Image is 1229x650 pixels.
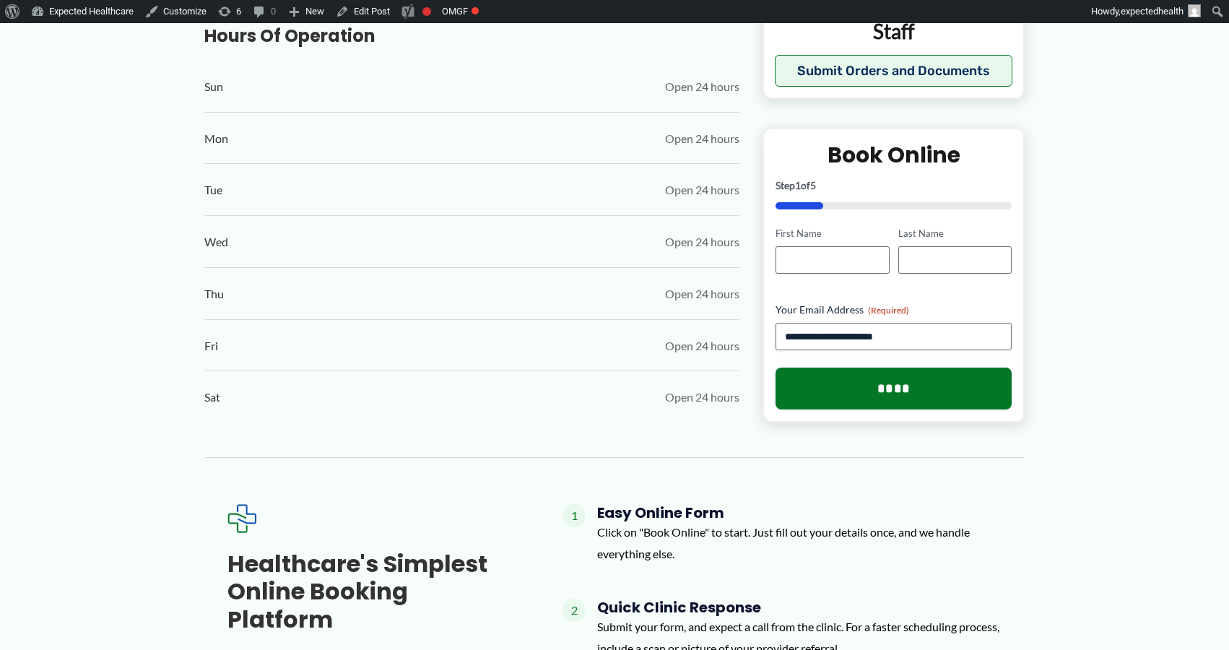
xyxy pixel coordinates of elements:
label: Last Name [898,227,1012,240]
p: Click on "Book Online" to start. Just fill out your details once, and we handle everything else. [597,521,1002,564]
label: First Name [776,227,889,240]
span: Open 24 hours [665,231,739,253]
span: Tue [204,179,222,201]
p: Step of [776,181,1012,191]
span: Sun [204,76,223,97]
span: 2 [563,599,586,622]
span: Wed [204,231,228,253]
h4: Quick Clinic Response [597,599,1002,616]
span: Open 24 hours [665,386,739,408]
span: 1 [795,179,801,191]
span: Mon [204,128,228,149]
h3: Healthcare's simplest online booking platform [227,550,516,633]
span: expectedhealth [1121,6,1184,17]
label: Your Email Address [776,303,1012,317]
span: 5 [810,179,816,191]
span: Open 24 hours [665,128,739,149]
span: 1 [563,504,586,527]
h3: Hours of Operation [204,25,739,47]
h4: Easy Online Form [597,504,1002,521]
h2: Book Online [776,141,1012,169]
span: Open 24 hours [665,76,739,97]
span: Open 24 hours [665,335,739,357]
div: Focus keyphrase not set [422,7,431,16]
span: Open 24 hours [665,283,739,305]
span: (Required) [868,305,909,316]
span: Sat [204,386,220,408]
span: Open 24 hours [665,179,739,201]
span: Fri [204,335,218,357]
button: Submit Orders and Documents [775,55,1012,87]
span: Thu [204,283,224,305]
img: Expected Healthcare Logo [227,504,256,533]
